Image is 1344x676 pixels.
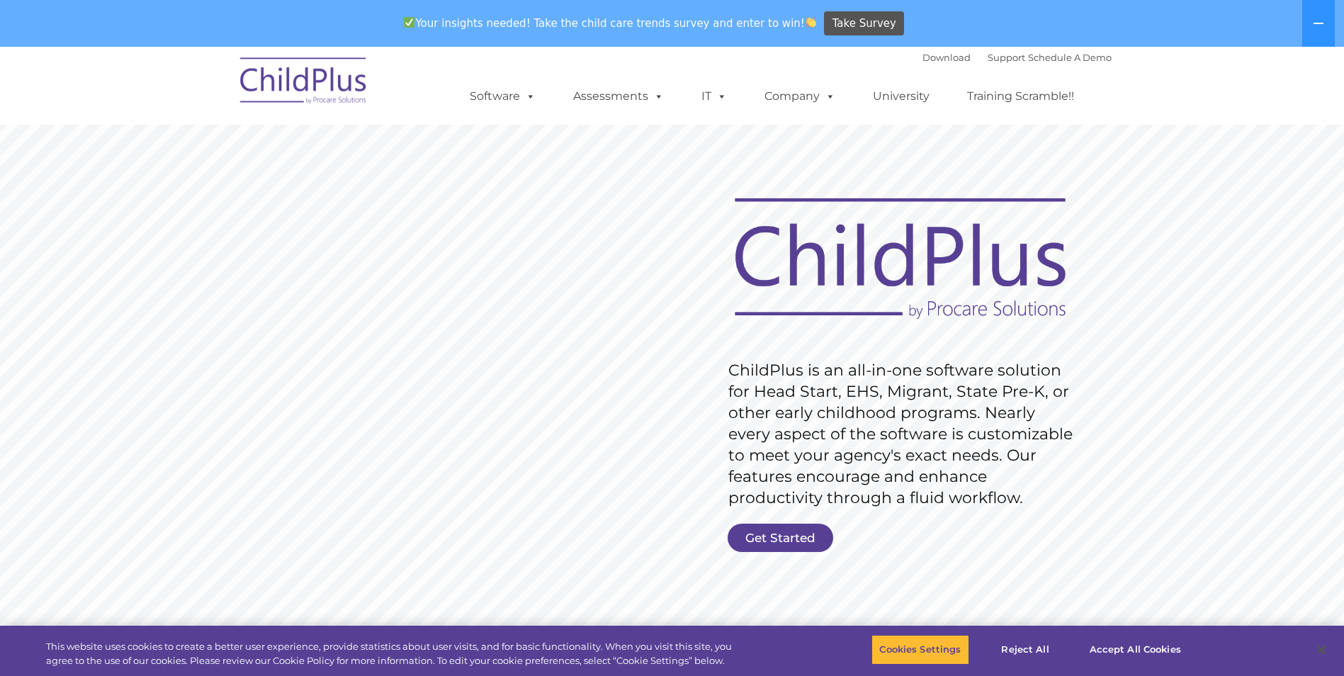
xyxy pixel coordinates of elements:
button: Close [1306,634,1337,665]
a: Company [750,82,849,111]
a: Assessments [559,82,678,111]
a: Schedule A Demo [1028,52,1112,63]
button: Accept All Cookies [1082,635,1189,665]
img: ✅ [404,17,414,28]
a: University [859,82,944,111]
img: 👏 [806,17,816,28]
span: Your insights needed! Take the child care trends survey and enter to win! [398,9,823,37]
font: | [922,52,1112,63]
div: This website uses cookies to create a better user experience, provide statistics about user visit... [46,640,739,667]
a: Training Scramble!! [953,82,1088,111]
rs-layer: ChildPlus is an all-in-one software solution for Head Start, EHS, Migrant, State Pre-K, or other ... [728,360,1080,509]
a: Download [922,52,971,63]
a: Take Survey [824,11,904,36]
a: Get Started [728,524,833,552]
button: Reject All [981,635,1070,665]
span: Take Survey [832,11,896,36]
a: IT [687,82,741,111]
a: Support [988,52,1025,63]
img: ChildPlus by Procare Solutions [233,47,375,118]
button: Cookies Settings [871,635,969,665]
a: Software [456,82,550,111]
